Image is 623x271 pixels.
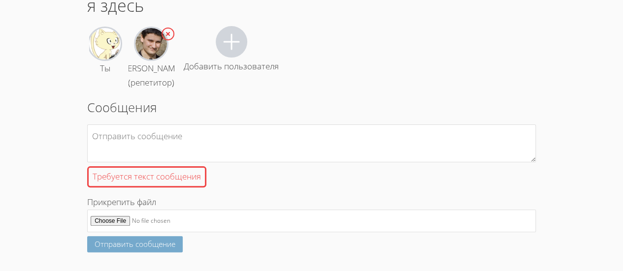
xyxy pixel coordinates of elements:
button: Отправить сообщение [87,236,183,252]
img: Давид Алавердян [135,28,167,60]
font: Прикрепить файл [87,196,156,208]
font: Требуется текст сообщения [93,171,201,182]
font: Сообщения [87,99,157,116]
font: Добавить пользователя [184,60,279,72]
font: [PERSON_NAME] (репетитор) [120,62,182,88]
font: Отправить сообщение [95,239,175,249]
input: Прикрепить файл [87,210,536,233]
font: Ты [100,62,110,74]
textarea: Требуется текст сообщения [87,124,536,162]
img: София Гусейнова [89,28,121,60]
